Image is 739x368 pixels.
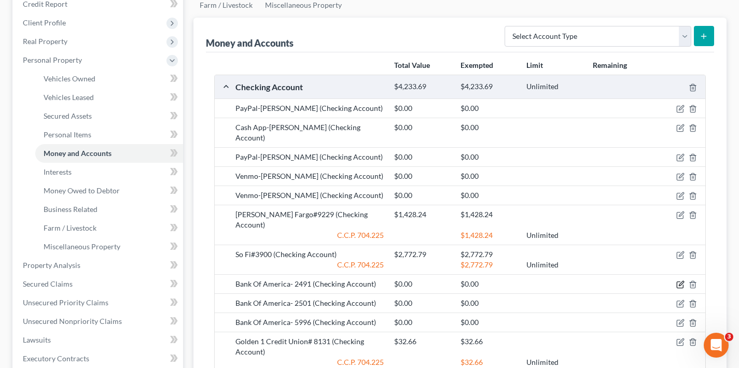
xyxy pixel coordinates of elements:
[455,82,521,92] div: $4,233.69
[44,130,91,139] span: Personal Items
[455,260,521,270] div: $2,772.79
[455,171,521,181] div: $0.00
[521,82,587,92] div: Unlimited
[455,103,521,114] div: $0.00
[725,333,733,341] span: 3
[35,219,183,237] a: Farm / Livestock
[455,336,521,347] div: $32.66
[35,144,183,163] a: Money and Accounts
[389,103,455,114] div: $0.00
[15,331,183,349] a: Lawsuits
[23,55,82,64] span: Personal Property
[389,298,455,308] div: $0.00
[455,357,521,367] div: $32.66
[389,336,455,347] div: $32.66
[230,279,389,289] div: Bank Of America- 2491 (Checking Account)
[35,69,183,88] a: Vehicles Owned
[15,312,183,331] a: Unsecured Nonpriority Claims
[389,190,455,201] div: $0.00
[44,223,96,232] span: Farm / Livestock
[455,317,521,328] div: $0.00
[461,61,493,69] strong: Exempted
[389,122,455,133] div: $0.00
[44,167,72,176] span: Interests
[389,317,455,328] div: $0.00
[23,298,108,307] span: Unsecured Priority Claims
[206,37,294,49] div: Money and Accounts
[35,200,183,219] a: Business Related
[394,61,430,69] strong: Total Value
[23,261,80,270] span: Property Analysis
[35,125,183,144] a: Personal Items
[23,279,73,288] span: Secured Claims
[35,88,183,107] a: Vehicles Leased
[230,336,389,357] div: Golden 1 Credit Union# 8131 (Checking Account)
[230,122,389,143] div: Cash App-[PERSON_NAME] (Checking Account)
[389,171,455,181] div: $0.00
[23,37,67,46] span: Real Property
[23,335,51,344] span: Lawsuits
[521,260,587,270] div: Unlimited
[389,152,455,162] div: $0.00
[389,82,455,92] div: $4,233.69
[35,237,183,256] a: Miscellaneous Property
[23,354,89,363] span: Executory Contracts
[230,317,389,328] div: Bank Of America- 5996 (Checking Account)
[23,317,122,325] span: Unsecured Nonpriority Claims
[230,81,389,92] div: Checking Account
[35,163,183,181] a: Interests
[455,190,521,201] div: $0.00
[35,181,183,200] a: Money Owed to Debtor
[230,298,389,308] div: Bank Of America- 2501 (Checking Account)
[389,279,455,289] div: $0.00
[704,333,729,358] iframe: Intercom live chat
[593,61,627,69] strong: Remaining
[455,230,521,240] div: $1,428.24
[44,205,97,214] span: Business Related
[526,61,543,69] strong: Limit
[455,152,521,162] div: $0.00
[230,249,389,260] div: So Fi#3900 (Checking Account)
[35,107,183,125] a: Secured Assets
[389,209,455,220] div: $1,428.24
[15,275,183,293] a: Secured Claims
[230,103,389,114] div: PayPal-[PERSON_NAME] (Checking Account)
[521,230,587,240] div: Unlimited
[389,249,455,260] div: $2,772.79
[230,230,389,240] div: C.C.P. 704.225
[230,190,389,201] div: Venmo-[PERSON_NAME] (Checking Account)
[230,260,389,270] div: C.C.P. 704.225
[455,209,521,220] div: $1,428.24
[230,152,389,162] div: PayPal-[PERSON_NAME] (Checking Account)
[44,242,120,251] span: Miscellaneous Property
[455,279,521,289] div: $0.00
[455,122,521,133] div: $0.00
[455,249,521,260] div: $2,772.79
[23,18,66,27] span: Client Profile
[15,293,183,312] a: Unsecured Priority Claims
[44,186,120,195] span: Money Owed to Debtor
[44,93,94,102] span: Vehicles Leased
[230,209,389,230] div: [PERSON_NAME] Fargo#9229 (Checking Account)
[44,74,95,83] span: Vehicles Owned
[44,111,92,120] span: Secured Assets
[230,171,389,181] div: Venmo-[PERSON_NAME] (Checking Account)
[521,357,587,367] div: Unlimited
[15,256,183,275] a: Property Analysis
[44,149,111,158] span: Money and Accounts
[230,357,389,367] div: C.C.P. 704.225
[455,298,521,308] div: $0.00
[15,349,183,368] a: Executory Contracts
